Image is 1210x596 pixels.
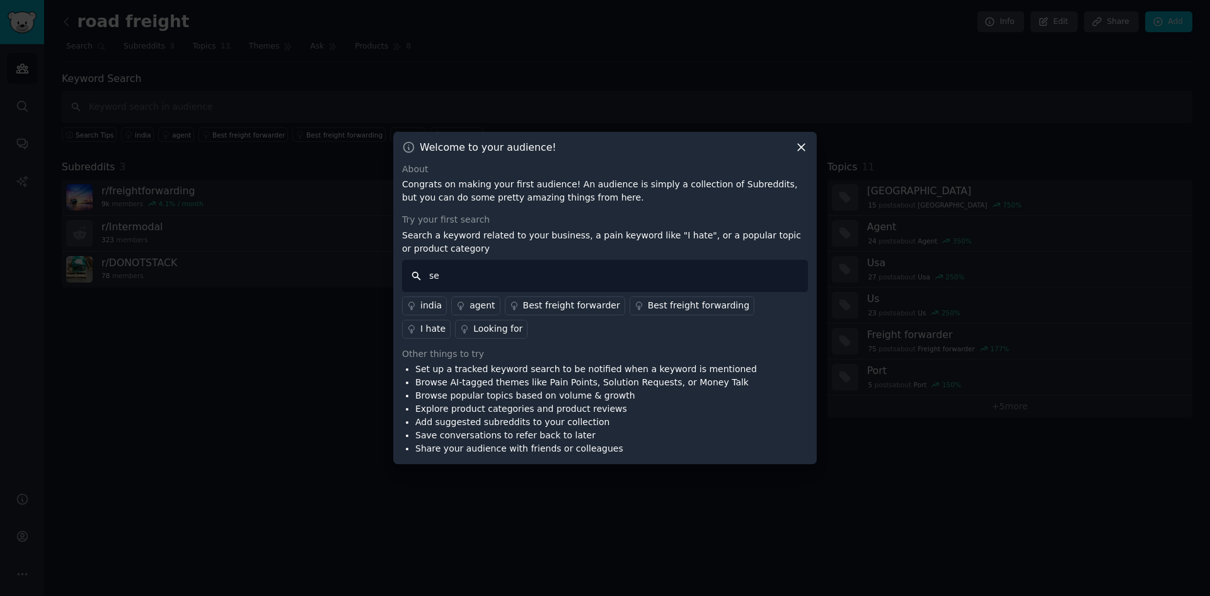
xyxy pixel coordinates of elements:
div: Best freight forwarding [648,299,749,312]
li: Share your audience with friends or colleagues [415,442,757,455]
a: Best freight forwarding [630,296,754,315]
p: Congrats on making your first audience! An audience is simply a collection of Subreddits, but you... [402,178,808,204]
a: I hate [402,320,451,339]
div: About [402,163,808,176]
li: Save conversations to refer back to later [415,429,757,442]
a: Looking for [455,320,527,339]
div: Best freight forwarder [523,299,620,312]
a: india [402,296,447,315]
li: Browse popular topics based on volume & growth [415,389,757,402]
input: Keyword search in audience [402,260,808,292]
div: Other things to try [402,348,808,361]
div: Looking for [473,322,522,336]
a: Best freight forwarder [505,296,625,315]
p: Search a keyword related to your business, a pain keyword like "I hate", or a popular topic or pr... [402,229,808,255]
div: I hate [420,322,446,336]
li: Set up a tracked keyword search to be notified when a keyword is mentioned [415,363,757,376]
li: Browse AI-tagged themes like Pain Points, Solution Requests, or Money Talk [415,376,757,389]
div: agent [470,299,495,312]
li: Add suggested subreddits to your collection [415,416,757,429]
li: Explore product categories and product reviews [415,402,757,416]
div: india [420,299,442,312]
h3: Welcome to your audience! [420,141,556,154]
a: agent [451,296,500,315]
div: Try your first search [402,213,808,226]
